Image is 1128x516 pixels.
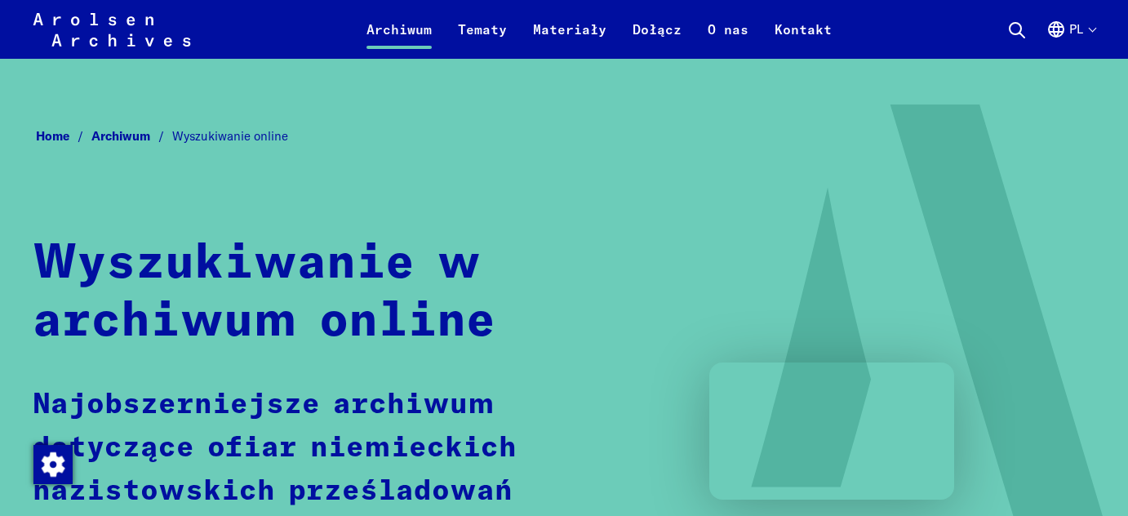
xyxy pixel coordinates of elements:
[445,20,520,59] a: Tematy
[620,20,695,59] a: Dołącz
[695,20,762,59] a: O nas
[172,128,288,144] span: Wyszukiwanie online
[520,20,620,59] a: Materiały
[36,128,91,144] a: Home
[91,128,172,144] a: Archiwum
[353,20,445,59] a: Archiwum
[33,445,73,484] img: Zmienić zgodę
[1046,20,1095,59] button: Polski, wybór języka
[33,124,1095,149] nav: Breadcrumb
[33,240,495,345] strong: Wyszukiwanie w archiwum online
[762,20,845,59] a: Kontakt
[353,10,845,49] nav: Podstawowy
